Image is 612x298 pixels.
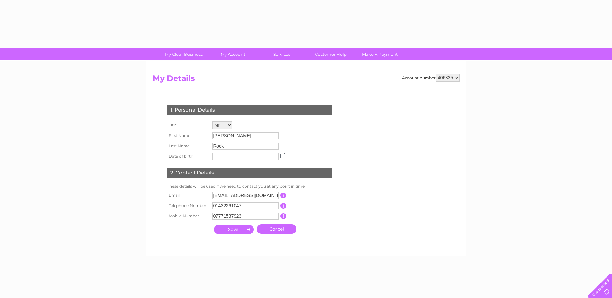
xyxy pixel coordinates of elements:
[157,48,210,60] a: My Clear Business
[166,151,211,162] th: Date of birth
[166,120,211,131] th: Title
[166,190,211,201] th: Email
[166,131,211,141] th: First Name
[255,48,308,60] a: Services
[166,141,211,151] th: Last Name
[206,48,259,60] a: My Account
[167,105,332,115] div: 1. Personal Details
[166,211,211,221] th: Mobile Number
[304,48,357,60] a: Customer Help
[280,203,286,209] input: Information
[214,225,254,234] input: Submit
[153,74,460,86] h2: My Details
[353,48,406,60] a: Make A Payment
[280,153,285,158] img: ...
[166,201,211,211] th: Telephone Number
[280,193,286,198] input: Information
[280,213,286,219] input: Information
[402,74,460,82] div: Account number
[167,168,332,178] div: 2. Contact Details
[166,183,333,190] td: These details will be used if we need to contact you at any point in time.
[257,224,296,234] a: Cancel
